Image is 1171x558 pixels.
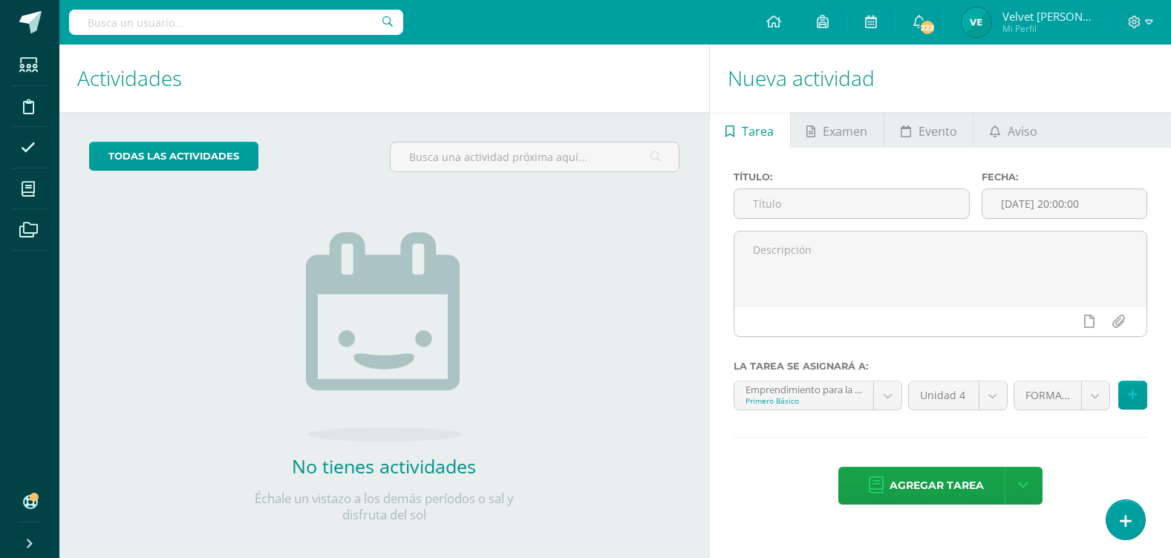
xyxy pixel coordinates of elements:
p: Échale un vistazo a los demás períodos o sal y disfruta del sol [235,490,532,523]
h2: No tienes actividades [235,453,532,479]
span: Evento [919,114,957,149]
span: FORMATIVO (60.0%) [1025,381,1070,410]
div: Primero Básico [746,395,863,406]
input: Busca un usuario... [69,10,403,35]
span: Velvet [PERSON_NAME] [1002,9,1092,24]
span: Agregar tarea [890,467,984,504]
a: Evento [884,112,973,148]
a: Tarea [710,112,790,148]
a: Examen [791,112,884,148]
span: Examen [823,114,867,149]
a: todas las Actividades [89,142,258,171]
input: Fecha de entrega [982,189,1146,218]
a: Aviso [973,112,1053,148]
input: Busca una actividad próxima aquí... [391,142,678,171]
span: Aviso [1008,114,1037,149]
span: Mi Perfil [1002,22,1092,35]
input: Título [734,189,969,218]
img: 19b1e203de8e9b1ed5dcdd77fbbab152.png [962,7,991,37]
h1: Actividades [77,45,691,112]
a: Emprendimiento para la Productividad y Robótica 'D'Primero Básico [734,381,902,410]
span: Unidad 4 [920,381,967,410]
div: Emprendimiento para la Productividad y Robótica 'D' [746,381,863,395]
label: La tarea se asignará a: [734,361,1147,372]
h1: Nueva actividad [728,45,1153,112]
span: 222 [919,19,936,36]
label: Título: [734,171,970,183]
span: Tarea [742,114,774,149]
a: FORMATIVO (60.0%) [1014,381,1109,410]
img: no_activities.png [306,232,462,442]
label: Fecha: [982,171,1147,183]
a: Unidad 4 [909,381,1006,410]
